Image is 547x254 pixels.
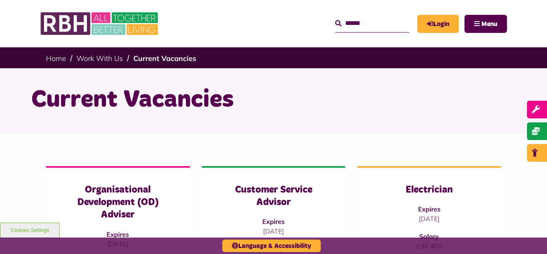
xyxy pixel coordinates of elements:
[481,21,497,27] span: Menu
[133,54,196,63] a: Current Vacancies
[465,15,507,33] button: Navigation
[62,184,174,221] h3: Organisational Development (OD) Adviser
[76,54,123,63] a: Work With Us
[418,205,440,213] strong: Expires
[222,240,321,252] button: Language & Accessibility
[218,184,330,209] h3: Customer Service Advisor
[417,15,459,33] a: MyRBH
[262,217,285,226] strong: Expires
[373,214,485,224] p: [DATE]
[218,226,330,236] p: [DATE]
[419,232,439,240] strong: Salary
[40,8,160,39] img: RBH
[46,54,66,63] a: Home
[107,230,129,238] strong: Expires
[31,84,516,116] h1: Current Vacancies
[511,218,547,254] iframe: Netcall Web Assistant for live chat
[373,184,485,196] h3: Electrician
